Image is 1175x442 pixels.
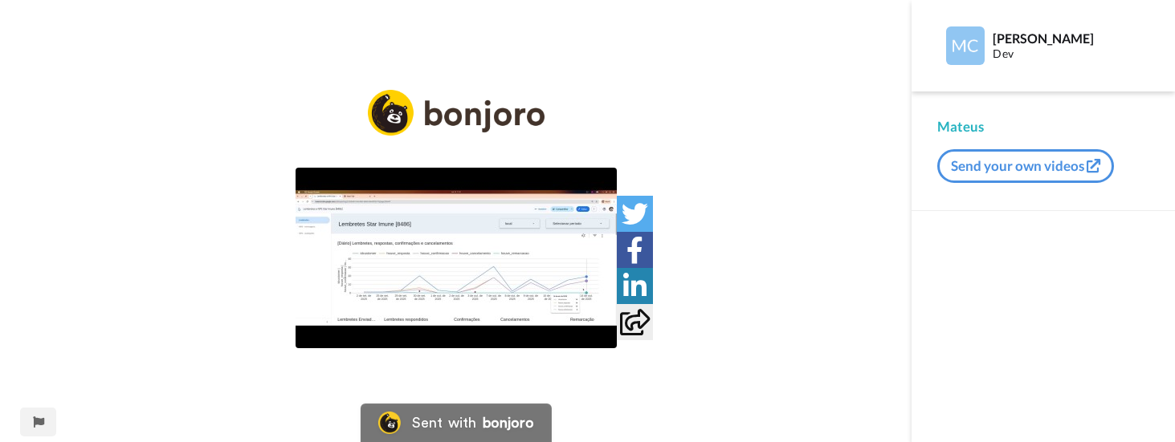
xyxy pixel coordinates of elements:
[946,26,985,65] img: Profile Image
[937,149,1114,183] button: Send your own videos
[993,30,1148,46] div: [PERSON_NAME]
[412,416,476,430] div: Sent with
[937,117,1149,136] div: Mateus
[368,90,545,136] img: logo_full.png
[378,412,401,434] img: Bonjoro Logo
[993,47,1148,61] div: Dev
[296,168,617,348] img: 45d92767-264d-44c4-9ddf-ab540c034597_thumbnail_source_1760453791.jpg
[361,403,552,442] a: Bonjoro LogoSent withbonjoro
[483,416,534,430] div: bonjoro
